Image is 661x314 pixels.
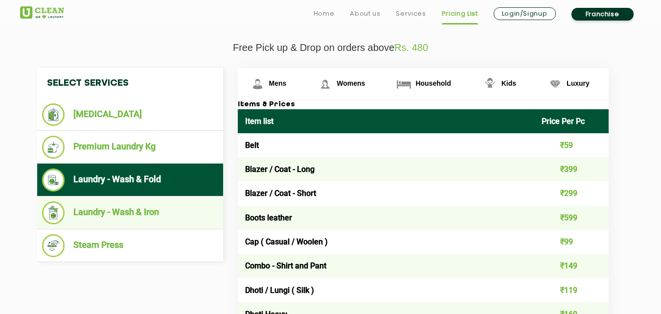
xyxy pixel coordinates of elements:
img: Mens [249,75,266,93]
h3: Items & Prices [238,100,609,109]
img: UClean Laundry and Dry Cleaning [20,6,64,19]
td: Boots leather [238,206,535,230]
span: Household [415,79,451,87]
span: Rs. 480 [394,42,428,53]
h4: Select Services [37,68,223,98]
a: Home [314,8,335,20]
a: Login/Signup [494,7,556,20]
li: Laundry - Wash & Iron [42,201,218,224]
img: Household [395,75,412,93]
a: Franchise [571,8,634,21]
td: Blazer / Coat - Long [238,157,535,181]
td: Belt [238,133,535,157]
td: ₹149 [534,254,609,278]
span: Luxury [567,79,590,87]
td: ₹599 [534,206,609,230]
td: Blazer / Coat - Short [238,181,535,205]
th: Item list [238,109,535,133]
td: ₹119 [534,278,609,302]
td: Combo - Shirt and Pant [238,254,535,278]
li: Steam Press [42,234,218,257]
a: Services [396,8,426,20]
td: ₹99 [534,230,609,254]
li: Laundry - Wash & Fold [42,169,218,192]
td: ₹299 [534,181,609,205]
li: Premium Laundry Kg [42,136,218,159]
a: About us [350,8,380,20]
td: Dhoti / Lungi ( Silk ) [238,278,535,302]
td: Cap ( Casual / Woolen ) [238,230,535,254]
img: Womens [317,75,334,93]
p: Free Pick up & Drop on orders above [20,42,641,53]
a: Pricing List [442,8,478,20]
img: Dry Cleaning [42,103,65,126]
span: Kids [501,79,516,87]
img: Kids [481,75,499,93]
td: ₹399 [534,157,609,181]
th: Price Per Pc [534,109,609,133]
img: Laundry - Wash & Fold [42,169,65,192]
td: ₹59 [534,133,609,157]
li: [MEDICAL_DATA] [42,103,218,126]
img: Steam Press [42,234,65,257]
span: Mens [269,79,287,87]
img: Luxury [547,75,564,93]
img: Premium Laundry Kg [42,136,65,159]
img: Laundry - Wash & Iron [42,201,65,224]
span: Womens [337,79,365,87]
